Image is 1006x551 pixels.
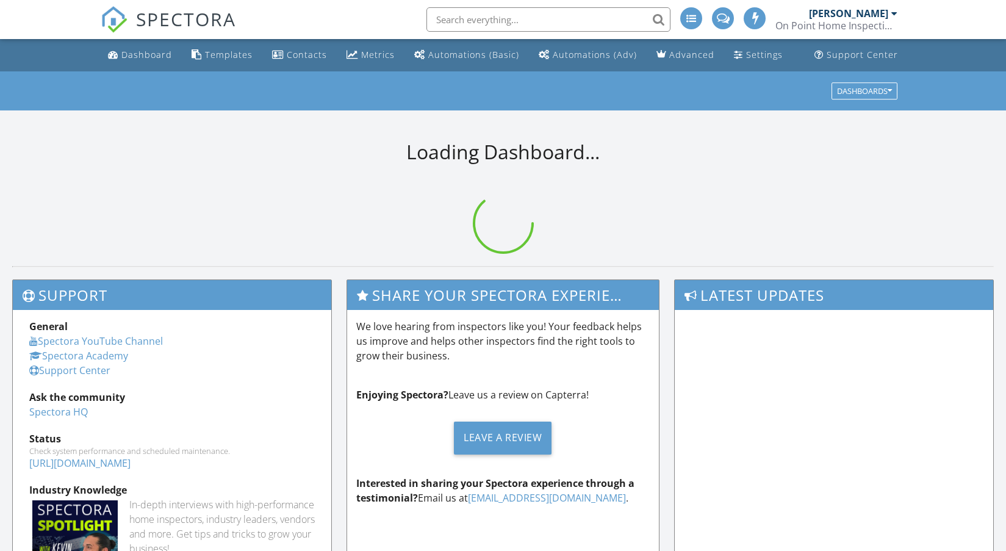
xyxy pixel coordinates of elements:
[832,82,897,99] button: Dashboards
[267,44,332,67] a: Contacts
[29,405,88,419] a: Spectora HQ
[29,390,315,405] div: Ask the community
[287,49,327,60] div: Contacts
[746,49,783,60] div: Settings
[29,456,131,470] a: [URL][DOMAIN_NAME]
[775,20,897,32] div: On Point Home Inspection Services
[468,491,626,505] a: [EMAIL_ADDRESS][DOMAIN_NAME]
[356,476,649,505] p: Email us at .
[187,44,257,67] a: Templates
[13,280,331,310] h3: Support
[356,477,634,505] strong: Interested in sharing your Spectora experience through a testimonial?
[454,422,552,455] div: Leave a Review
[669,49,714,60] div: Advanced
[29,431,315,446] div: Status
[534,44,642,67] a: Automations (Advanced)
[136,6,236,32] span: SPECTORA
[837,87,892,95] div: Dashboards
[121,49,172,60] div: Dashboard
[29,446,315,456] div: Check system performance and scheduled maintenance.
[205,49,253,60] div: Templates
[356,412,649,464] a: Leave a Review
[342,44,400,67] a: Metrics
[101,16,236,42] a: SPECTORA
[553,49,637,60] div: Automations (Adv)
[29,334,163,348] a: Spectora YouTube Channel
[356,387,649,402] p: Leave us a review on Capterra!
[827,49,898,60] div: Support Center
[29,483,315,497] div: Industry Knowledge
[29,320,68,333] strong: General
[809,7,888,20] div: [PERSON_NAME]
[29,364,110,377] a: Support Center
[103,44,177,67] a: Dashboard
[356,388,448,402] strong: Enjoying Spectora?
[347,280,658,310] h3: Share Your Spectora Experience
[428,49,519,60] div: Automations (Basic)
[101,6,128,33] img: The Best Home Inspection Software - Spectora
[356,319,649,363] p: We love hearing from inspectors like you! Your feedback helps us improve and helps other inspecto...
[361,49,395,60] div: Metrics
[426,7,670,32] input: Search everything...
[675,280,993,310] h3: Latest Updates
[409,44,524,67] a: Automations (Basic)
[810,44,903,67] a: Support Center
[652,44,719,67] a: Advanced
[29,349,128,362] a: Spectora Academy
[729,44,788,67] a: Settings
